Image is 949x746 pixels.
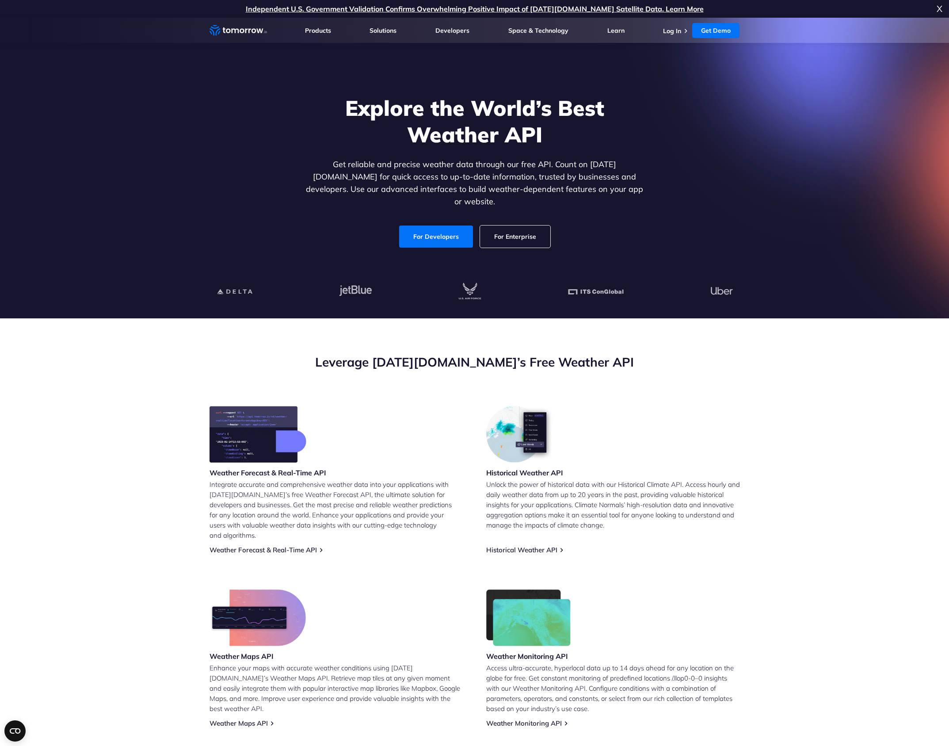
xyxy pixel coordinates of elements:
[435,27,469,34] a: Developers
[304,95,645,148] h1: Explore the World’s Best Weather API
[210,24,267,37] a: Home link
[210,468,326,478] h3: Weather Forecast & Real-Time API
[486,651,571,661] h3: Weather Monitoring API
[210,546,317,554] a: Weather Forecast & Real-Time API
[692,23,739,38] a: Get Demo
[304,158,645,208] p: Get reliable and precise weather data through our free API. Count on [DATE][DOMAIN_NAME] for quic...
[4,720,26,742] button: Open CMP widget
[210,479,463,540] p: Integrate accurate and comprehensive weather data into your applications with [DATE][DOMAIN_NAME]...
[486,663,740,714] p: Access ultra-accurate, hyperlocal data up to 14 days ahead for any location on the globe for free...
[210,651,306,661] h3: Weather Maps API
[305,27,331,34] a: Products
[210,663,463,714] p: Enhance your maps with accurate weather conditions using [DATE][DOMAIN_NAME]’s Weather Maps API. ...
[486,468,563,478] h3: Historical Weather API
[486,479,740,530] p: Unlock the power of historical data with our Historical Climate API. Access hourly and daily weat...
[607,27,625,34] a: Learn
[663,27,681,35] a: Log In
[508,27,568,34] a: Space & Technology
[246,4,704,13] a: Independent U.S. Government Validation Confirms Overwhelming Positive Impact of [DATE][DOMAIN_NAM...
[486,719,562,727] a: Weather Monitoring API
[399,226,473,248] a: For Developers
[210,719,268,727] a: Weather Maps API
[210,354,740,371] h2: Leverage [DATE][DOMAIN_NAME]’s Free Weather API
[370,27,396,34] a: Solutions
[486,546,557,554] a: Historical Weather API
[480,226,550,248] a: For Enterprise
